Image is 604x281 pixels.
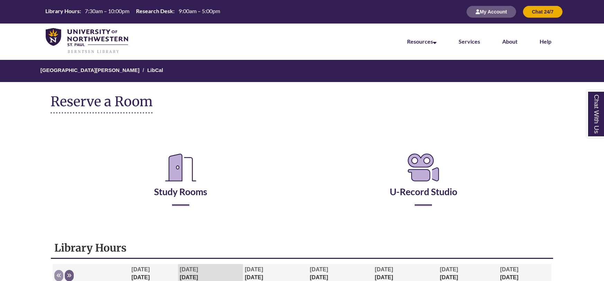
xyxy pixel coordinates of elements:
a: Help [540,38,551,45]
a: Services [459,38,480,45]
nav: Breadcrumb [51,60,553,82]
a: Study Rooms [154,169,207,197]
span: 7:30am – 10:00pm [85,8,129,14]
a: My Account [467,9,516,15]
span: 9:00am – 5:00pm [179,8,220,14]
h1: Reserve a Room [51,94,153,114]
div: Reserve a Room [51,131,553,226]
img: UNWSP Library Logo [46,28,128,54]
span: [DATE] [375,266,393,272]
button: Chat 24/7 [523,6,562,18]
th: Research Desk: [133,7,175,15]
h1: Library Hours [54,241,550,254]
a: About [502,38,517,45]
button: My Account [467,6,516,18]
a: U-Record Studio [390,169,457,197]
a: Hours Today [43,7,223,16]
span: [DATE] [500,266,519,272]
span: [DATE] [132,266,150,272]
span: [DATE] [440,266,458,272]
span: [DATE] [310,266,328,272]
a: Resources [407,38,436,45]
a: LibCal [147,67,163,73]
span: [DATE] [180,266,198,272]
span: [DATE] [245,266,263,272]
a: Chat 24/7 [523,9,562,15]
a: [GEOGRAPHIC_DATA][PERSON_NAME] [40,67,139,73]
th: Library Hours: [43,7,82,15]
